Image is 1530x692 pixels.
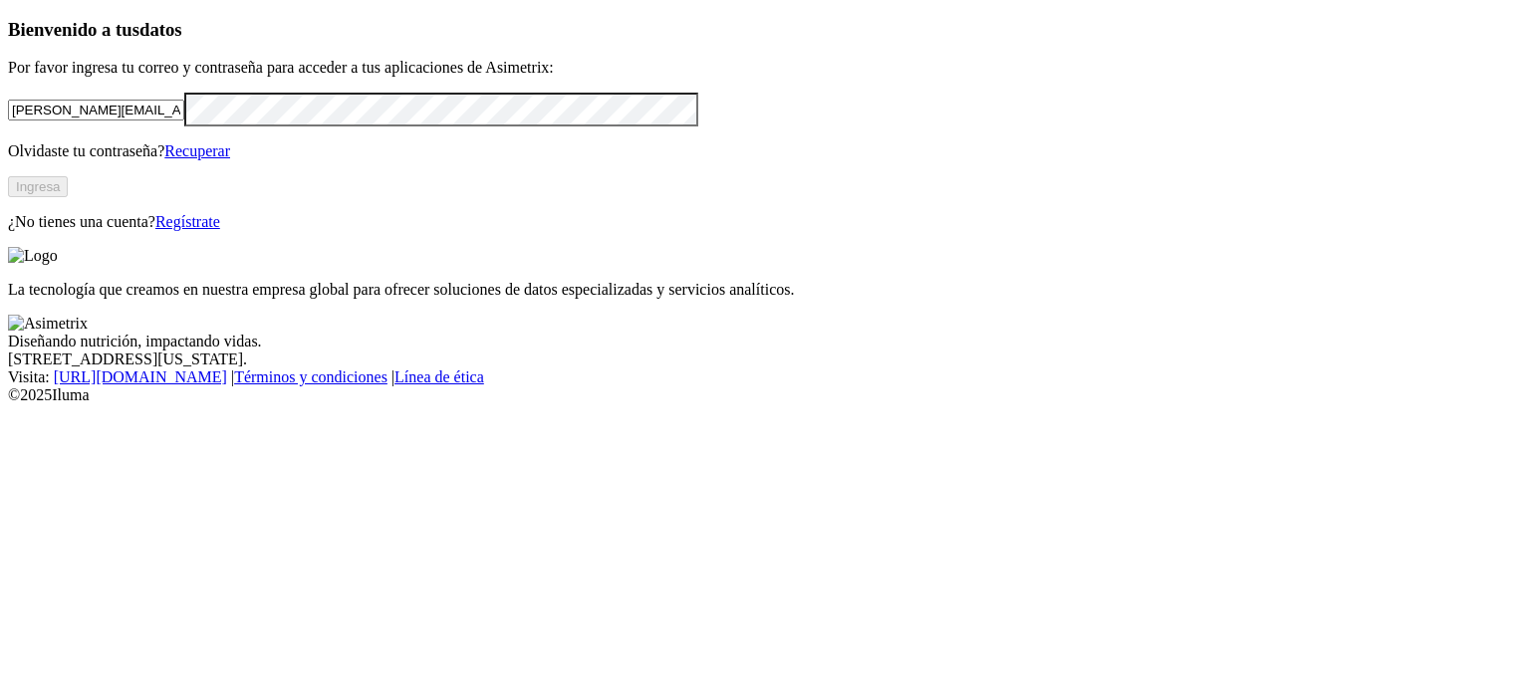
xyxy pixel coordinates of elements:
div: © 2025 Iluma [8,386,1522,404]
a: Términos y condiciones [234,368,387,385]
span: datos [139,19,182,40]
a: Regístrate [155,213,220,230]
div: [STREET_ADDRESS][US_STATE]. [8,350,1522,368]
button: Ingresa [8,176,68,197]
img: Logo [8,247,58,265]
a: Línea de ética [394,368,484,385]
a: Recuperar [164,142,230,159]
div: Visita : | | [8,368,1522,386]
p: Por favor ingresa tu correo y contraseña para acceder a tus aplicaciones de Asimetrix: [8,59,1522,77]
a: [URL][DOMAIN_NAME] [54,368,227,385]
input: Tu correo [8,100,184,120]
div: Diseñando nutrición, impactando vidas. [8,333,1522,350]
p: Olvidaste tu contraseña? [8,142,1522,160]
p: ¿No tienes una cuenta? [8,213,1522,231]
img: Asimetrix [8,315,88,333]
h3: Bienvenido a tus [8,19,1522,41]
p: La tecnología que creamos en nuestra empresa global para ofrecer soluciones de datos especializad... [8,281,1522,299]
